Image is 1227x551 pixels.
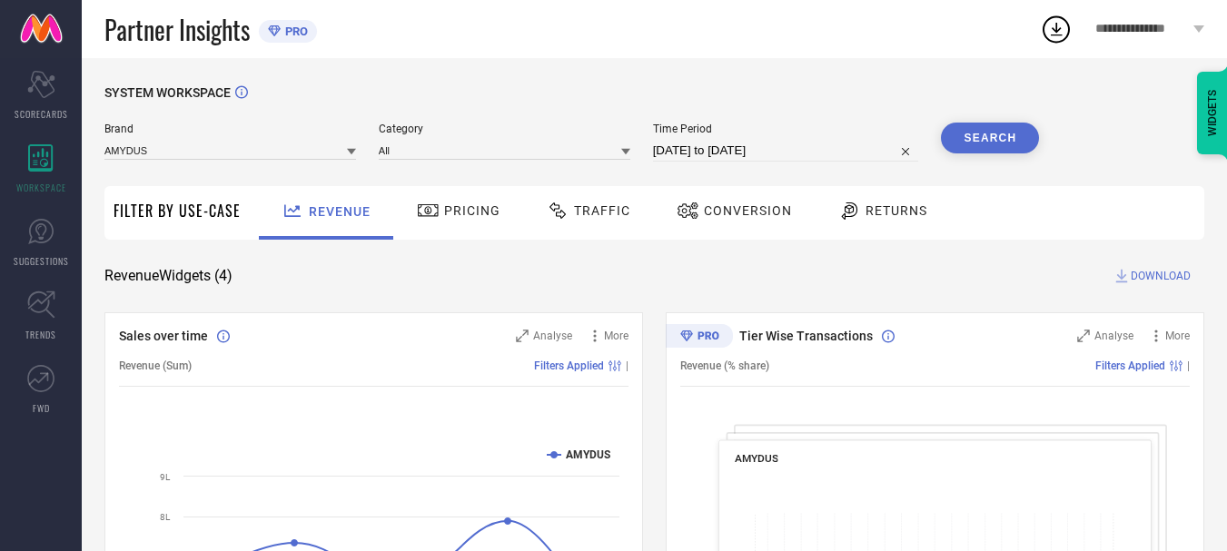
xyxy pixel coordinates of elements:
span: PRO [281,25,308,38]
span: Time Period [653,123,919,135]
span: Revenue Widgets ( 4 ) [104,267,233,285]
span: SCORECARDS [15,107,68,121]
span: FWD [33,401,50,415]
span: Category [379,123,630,135]
span: | [626,359,628,372]
span: WORKSPACE [16,181,66,194]
span: Returns [866,203,927,218]
span: Revenue [309,204,371,219]
span: Brand [104,123,356,135]
text: 9L [160,472,171,482]
span: TRENDS [25,328,56,341]
input: Select time period [653,140,919,162]
span: Analyse [533,330,572,342]
span: Pricing [444,203,500,218]
svg: Zoom [1077,330,1090,342]
span: SYSTEM WORKSPACE [104,85,231,100]
div: Premium [666,324,733,351]
span: Filters Applied [534,359,604,372]
div: Open download list [1040,13,1073,45]
span: Revenue (Sum) [119,359,192,372]
span: SUGGESTIONS [14,254,69,268]
span: DOWNLOAD [1131,267,1191,285]
span: Tier Wise Transactions [739,329,873,343]
span: AMYDUS [735,452,778,465]
span: Partner Insights [104,11,250,48]
svg: Zoom [516,330,529,342]
span: Sales over time [119,329,208,343]
span: Revenue (% share) [680,359,769,372]
span: More [1165,330,1190,342]
span: Filter By Use-Case [114,200,241,221]
text: AMYDUS [566,448,610,461]
span: Analyse [1094,330,1133,342]
span: | [1187,359,1190,372]
span: Conversion [704,203,792,218]
text: 8L [160,512,171,522]
span: More [604,330,628,342]
span: Traffic [574,203,630,218]
span: Filters Applied [1095,359,1165,372]
button: Search [941,123,1039,153]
